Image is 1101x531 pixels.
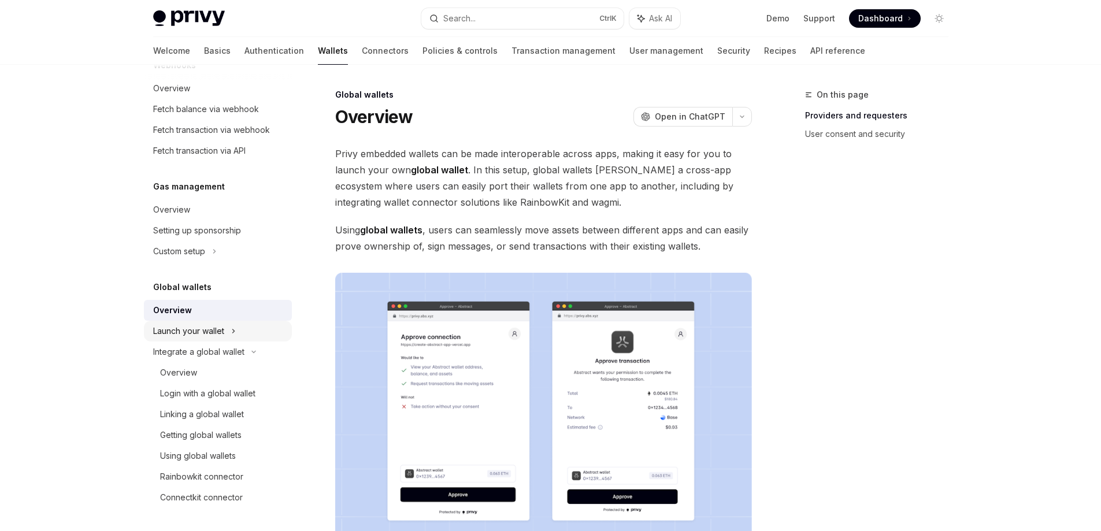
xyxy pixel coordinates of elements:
a: Authentication [244,37,304,65]
a: Policies & controls [422,37,498,65]
h5: Global wallets [153,280,212,294]
div: Search... [443,12,476,25]
a: Providers and requesters [805,106,958,125]
div: Using global wallets [160,449,236,463]
span: Open in ChatGPT [655,111,725,122]
a: User management [629,37,703,65]
img: light logo [153,10,225,27]
a: Login with a global wallet [144,383,292,404]
button: Search...CtrlK [421,8,624,29]
a: Linking a global wallet [144,404,292,425]
a: Overview [144,362,292,383]
strong: global wallet [411,164,468,176]
a: Fetch transaction via API [144,140,292,161]
div: Launch your wallet [153,324,224,338]
div: Connectkit connector [160,491,243,504]
a: Basics [204,37,231,65]
span: Dashboard [858,13,903,24]
a: Transaction management [511,37,616,65]
a: User consent and security [805,125,958,143]
a: Welcome [153,37,190,65]
div: Fetch balance via webhook [153,102,259,116]
a: Recipes [764,37,796,65]
div: Custom setup [153,244,205,258]
div: Linking a global wallet [160,407,244,421]
button: Toggle dark mode [930,9,948,28]
strong: global wallets [360,224,422,236]
div: Overview [153,81,190,95]
a: Security [717,37,750,65]
a: Overview [144,78,292,99]
h1: Overview [335,106,413,127]
div: Fetch transaction via API [153,144,246,158]
a: Overview [144,300,292,321]
a: API reference [810,37,865,65]
div: Login with a global wallet [160,387,255,400]
div: Overview [160,366,197,380]
a: Fetch balance via webhook [144,99,292,120]
a: Getting global wallets [144,425,292,445]
a: Dashboard [849,9,921,28]
a: Overview [144,199,292,220]
span: Ctrl K [599,14,617,23]
div: Overview [153,203,190,217]
a: Rainbowkit connector [144,466,292,487]
a: Connectors [362,37,409,65]
div: Setting up sponsorship [153,224,241,237]
a: Connectkit connector [144,487,292,508]
button: Open in ChatGPT [633,107,732,127]
div: Rainbowkit connector [160,470,243,484]
a: Demo [766,13,789,24]
span: Using , users can seamlessly move assets between different apps and can easily prove ownership of... [335,222,752,254]
a: Setting up sponsorship [144,220,292,241]
span: Privy embedded wallets can be made interoperable across apps, making it easy for you to launch yo... [335,146,752,210]
button: Ask AI [629,8,680,29]
a: Support [803,13,835,24]
a: Using global wallets [144,445,292,466]
div: Fetch transaction via webhook [153,123,270,137]
div: Overview [153,303,192,317]
a: Fetch transaction via webhook [144,120,292,140]
a: Wallets [318,37,348,65]
div: Integrate a global wallet [153,345,244,359]
div: Global wallets [335,89,752,101]
span: Ask AI [649,13,672,24]
h5: Gas management [153,180,225,194]
div: Getting global wallets [160,428,242,442]
span: On this page [817,88,869,102]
